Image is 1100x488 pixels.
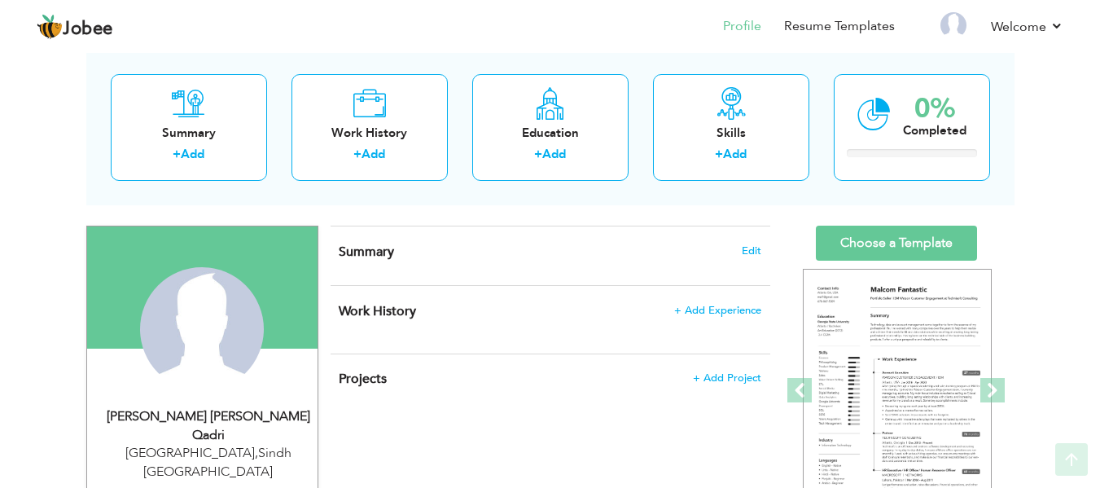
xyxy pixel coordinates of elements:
[674,305,761,316] span: + Add Experience
[37,14,63,40] img: jobee.io
[99,407,318,445] div: [PERSON_NAME] [PERSON_NAME] Qadri
[534,146,542,163] label: +
[63,20,113,38] span: Jobee
[742,245,761,257] span: Edit
[940,12,966,38] img: Profile Img
[255,444,258,462] span: ,
[353,146,362,163] label: +
[339,243,394,261] span: Summary
[339,371,760,387] h4: This helps to highlight the project, tools and skills you have worked on.
[305,125,435,142] div: Work History
[723,146,747,162] a: Add
[173,146,181,163] label: +
[181,146,204,162] a: Add
[542,146,566,162] a: Add
[816,226,977,261] a: Choose a Template
[715,146,723,163] label: +
[903,95,966,122] div: 0%
[99,444,318,481] div: [GEOGRAPHIC_DATA] Sindh [GEOGRAPHIC_DATA]
[37,14,113,40] a: Jobee
[124,125,254,142] div: Summary
[339,370,387,388] span: Projects
[339,302,416,320] span: Work History
[903,122,966,139] div: Completed
[723,17,761,36] a: Profile
[339,244,760,260] h4: Adding a summary is a quick and easy way to highlight your experience and interests.
[140,267,264,391] img: Syed Muhammad Hassan Qadri
[991,17,1063,37] a: Welcome
[485,125,616,142] div: Education
[693,372,761,384] span: + Add Project
[784,17,895,36] a: Resume Templates
[362,146,385,162] a: Add
[666,125,796,142] div: Skills
[339,303,760,319] h4: This helps to show the companies you have worked for.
